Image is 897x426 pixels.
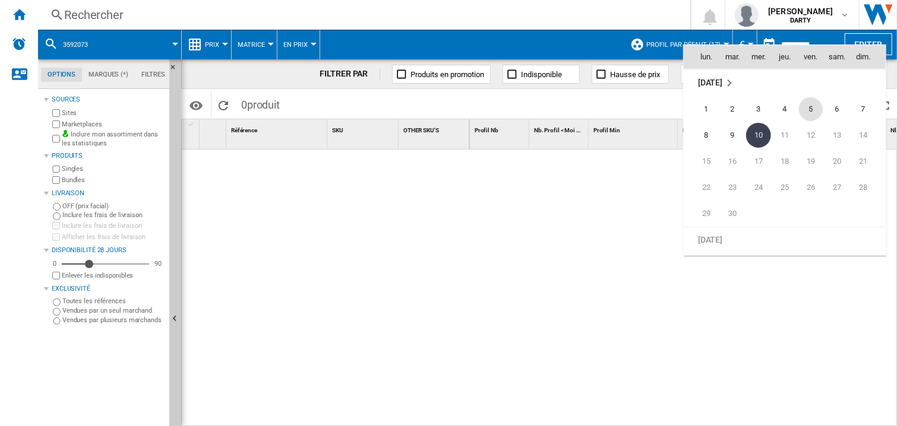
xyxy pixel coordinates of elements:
[850,122,886,148] td: Sunday September 14 2025
[719,201,746,227] td: Tuesday September 30 2025
[719,45,746,69] th: mar.
[719,174,746,201] td: Tuesday September 23 2025
[746,174,772,201] td: Wednesday September 24 2025
[719,96,746,122] td: Tuesday September 2 2025
[824,148,850,174] td: Saturday September 20 2025
[799,97,823,121] span: 5
[719,148,746,174] td: Tuesday September 16 2025
[772,174,798,201] td: Thursday September 25 2025
[772,96,798,122] td: Thursday September 4 2025
[698,78,722,88] span: [DATE]
[684,122,719,148] td: Monday September 8 2025
[684,45,719,69] th: lun.
[684,148,719,174] td: Monday September 15 2025
[798,174,824,201] td: Friday September 26 2025
[684,122,886,148] tr: Week 2
[851,97,875,121] span: 7
[684,96,886,122] tr: Week 1
[694,123,718,147] span: 8
[698,236,722,245] span: [DATE]
[721,123,744,147] span: 9
[772,148,798,174] td: Thursday September 18 2025
[721,97,744,121] span: 2
[824,174,850,201] td: Saturday September 27 2025
[824,122,850,148] td: Saturday September 13 2025
[694,97,718,121] span: 1
[684,227,886,254] tr: Week undefined
[684,96,719,122] td: Monday September 1 2025
[824,96,850,122] td: Saturday September 6 2025
[824,45,850,69] th: sam.
[798,45,824,69] th: ven.
[746,96,772,122] td: Wednesday September 3 2025
[798,148,824,174] td: Friday September 19 2025
[746,45,772,69] th: mer.
[850,96,886,122] td: Sunday September 7 2025
[684,201,886,227] tr: Week 5
[684,70,886,97] tr: Week undefined
[798,122,824,148] td: Friday September 12 2025
[850,148,886,174] td: Sunday September 21 2025
[684,201,719,227] td: Monday September 29 2025
[825,97,849,121] span: 6
[684,70,886,97] td: September 2025
[746,148,772,174] td: Wednesday September 17 2025
[684,174,719,201] td: Monday September 22 2025
[850,174,886,201] td: Sunday September 28 2025
[850,45,886,69] th: dim.
[746,123,771,148] span: 10
[773,97,797,121] span: 4
[746,122,772,148] td: Wednesday September 10 2025
[798,96,824,122] td: Friday September 5 2025
[684,45,886,255] md-calendar: Calendar
[684,148,886,174] tr: Week 3
[772,45,798,69] th: jeu.
[747,97,770,121] span: 3
[684,174,886,201] tr: Week 4
[772,122,798,148] td: Thursday September 11 2025
[719,122,746,148] td: Tuesday September 9 2025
